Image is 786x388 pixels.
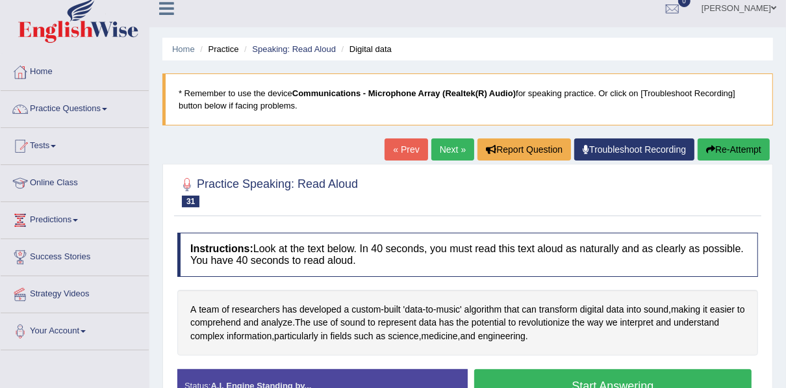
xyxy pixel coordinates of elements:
[1,165,149,198] a: Online Class
[1,313,149,346] a: Your Account
[172,44,195,54] a: Home
[461,330,475,343] span: Click to see word definition
[197,43,238,55] li: Practice
[199,303,219,317] span: Click to see word definition
[1,239,149,272] a: Success Stories
[509,316,516,330] span: Click to see word definition
[1,54,149,86] a: Home
[472,316,506,330] span: Click to see word definition
[177,175,358,207] h2: Practice Speaking: Read Aloud
[606,316,618,330] span: Click to see word definition
[388,330,418,343] span: Click to see word definition
[299,303,342,317] span: Click to see word definition
[351,303,381,317] span: Click to see word definition
[620,316,653,330] span: Click to see word definition
[190,316,241,330] span: Click to see word definition
[703,303,707,317] span: Click to see word definition
[232,303,280,317] span: Click to see word definition
[656,316,671,330] span: Click to see word definition
[261,316,292,330] span: Click to see word definition
[644,303,668,317] span: Click to see word definition
[574,138,694,161] a: Troubleshoot Recording
[190,330,224,343] span: Click to see word definition
[321,330,328,343] span: Click to see word definition
[1,91,149,123] a: Practice Questions
[182,196,199,207] span: 31
[344,303,349,317] span: Click to see word definition
[1,276,149,309] a: Strategy Videos
[437,303,462,317] span: Click to see word definition
[190,303,196,317] span: Click to see word definition
[419,316,437,330] span: Click to see word definition
[244,316,259,330] span: Click to see word definition
[518,316,570,330] span: Click to see word definition
[162,73,773,125] blockquote: * Remember to use the device for speaking practice. Or click on [Troubleshoot Recording] button b...
[572,316,585,330] span: Click to see word definition
[477,138,571,161] button: Report Question
[710,303,735,317] span: Click to see word definition
[627,303,642,317] span: Click to see word definition
[385,138,427,161] a: « Prev
[580,303,604,317] span: Click to see word definition
[671,303,700,317] span: Click to see word definition
[368,316,375,330] span: Click to see word definition
[177,290,758,356] div: - - - , . , , , .
[1,202,149,235] a: Predictions
[606,303,624,317] span: Click to see word definition
[222,303,229,317] span: Click to see word definition
[295,316,311,330] span: Click to see word definition
[354,330,374,343] span: Click to see word definition
[292,88,516,98] b: Communications - Microphone Array (Realtek(R) Audio)
[425,303,433,317] span: Click to see word definition
[456,316,468,330] span: Click to see word definition
[431,138,474,161] a: Next »
[190,243,253,254] b: Instructions:
[504,303,519,317] span: Click to see word definition
[227,330,272,343] span: Click to see word definition
[313,316,328,330] span: Click to see word definition
[177,233,758,276] h4: Look at the text below. In 40 seconds, you must read this text aloud as naturally and as clearly ...
[338,43,392,55] li: Digital data
[422,330,458,343] span: Click to see word definition
[587,316,603,330] span: Click to see word definition
[539,303,577,317] span: Click to see word definition
[439,316,454,330] span: Click to see word definition
[464,303,502,317] span: Click to see word definition
[331,316,338,330] span: Click to see word definition
[340,316,365,330] span: Click to see word definition
[674,316,719,330] span: Click to see word definition
[1,128,149,161] a: Tests
[274,330,318,343] span: Click to see word definition
[331,330,352,343] span: Click to see word definition
[376,330,386,343] span: Click to see word definition
[478,330,526,343] span: Click to see word definition
[378,316,416,330] span: Click to see word definition
[403,303,423,317] span: Click to see word definition
[737,303,745,317] span: Click to see word definition
[698,138,770,161] button: Re-Attempt
[283,303,298,317] span: Click to see word definition
[384,303,401,317] span: Click to see word definition
[252,44,336,54] a: Speaking: Read Aloud
[522,303,537,317] span: Click to see word definition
